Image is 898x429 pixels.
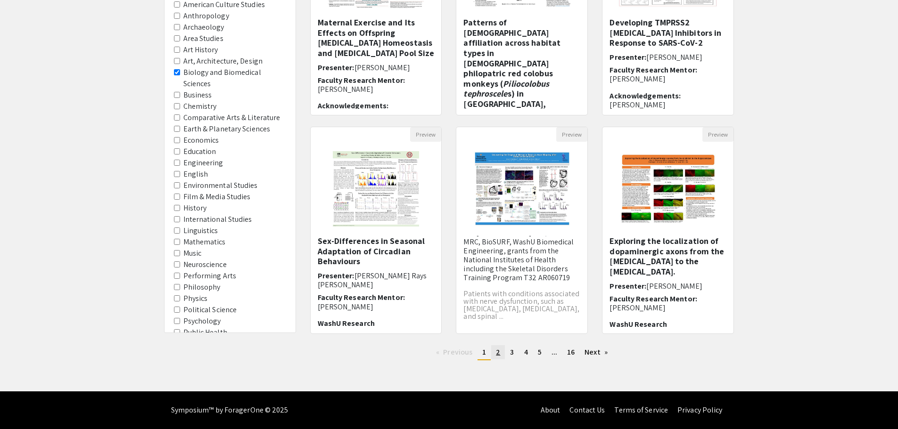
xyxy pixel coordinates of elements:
[610,65,697,75] span: Faculty Research Mentor:
[610,303,726,312] p: [PERSON_NAME]
[702,127,733,142] button: Preview
[183,248,202,259] label: Music
[183,112,280,123] label: Comparative Arts & Literature
[318,101,389,111] span: Acknowledgements:
[183,123,271,135] label: Earth & Planetary Sciences
[646,52,702,62] span: [PERSON_NAME]
[567,347,575,357] span: 16
[183,169,208,180] label: English
[496,347,500,357] span: 2
[556,127,587,142] button: Preview
[318,236,435,267] h5: Sex-Differences in Seasonal Adaptation of Circadian Behaviours
[183,202,207,214] label: History
[318,292,405,302] span: Faculty Research Mentor:
[183,101,217,112] label: Chemistry
[183,146,216,157] label: Education
[183,327,227,338] label: Public Health
[463,289,579,321] span: Patients with conditions associated with nerve dysfunction, such as [MEDICAL_DATA], [MEDICAL_DATA...
[677,405,722,415] a: Privacy Policy
[610,294,697,304] span: Faculty Research Mentor:
[610,53,726,62] h6: Presenter:
[552,347,557,357] span: ...
[464,142,580,236] img: <p>Uncovering the Origins of Nerves in Bone via Axon Mapping after Selective Denervation</p><p><b...
[602,127,734,334] div: Open Presentation <p>Exploring the localization of dopaminergic axons from the midbrain to the hi...
[323,142,428,236] img: <p>Sex-Differences in Seasonal Adaptation of Circadian Behaviours</p>
[538,347,542,357] span: 5
[610,74,726,83] p: [PERSON_NAME]
[524,347,528,357] span: 4
[183,259,227,270] label: Neuroscience
[318,318,375,337] span: WashU Research Program:
[456,127,588,334] div: Open Presentation <p>Uncovering the Origins of Nerves in Bone via Axon Mapping after Selective De...
[310,127,442,334] div: Open Presentation <p>Sex-Differences in Seasonal Adaptation of Circadian Behaviours</p>
[183,282,221,293] label: Philosophy
[463,219,580,282] p: [PERSON_NAME], [PERSON_NAME], the [PERSON_NAME] Lab, WUSM MRC, BioSURF, WashU Biomedical Engineer...
[171,391,288,429] div: Symposium™ by ForagerOne © 2025
[183,236,226,248] label: Mathematics
[318,17,435,58] h5: Maternal Exercise and Its Effects on Offspring [MEDICAL_DATA] Homeostasis and [MEDICAL_DATA] Pool...
[350,327,410,337] span: BioSURF Program
[318,271,435,289] h6: Presenter:
[610,91,681,101] span: Acknowledgements:
[610,319,667,338] span: WashU Research Program:
[443,347,472,357] span: Previous
[183,44,218,56] label: Art History
[183,135,219,146] label: Economics
[580,345,612,359] a: Next page
[318,302,435,311] p: [PERSON_NAME]
[183,157,223,169] label: Engineering
[614,405,668,415] a: Terms of Service
[610,100,726,109] p: [PERSON_NAME]
[318,271,427,290] span: [PERSON_NAME] Rays [PERSON_NAME]
[541,405,560,415] a: About
[183,225,218,236] label: Linguistics
[183,22,224,33] label: Archaeology
[318,85,435,94] p: [PERSON_NAME]
[318,63,435,72] h6: Presenter:
[410,127,441,142] button: Preview
[183,33,223,44] label: Area Studies
[183,180,258,191] label: Environmental Studies
[569,405,605,415] a: Contact Us
[463,78,549,99] em: Piliocolobus tephroscele
[610,17,726,48] h5: Developing TMPRSS2 [MEDICAL_DATA] Inhibitors in Response to SARS-CoV-2
[183,67,286,89] label: Biology and Biomedical Sciences
[183,191,251,202] label: Film & Media Studies
[354,63,410,73] span: [PERSON_NAME]
[183,316,221,327] label: Psychology
[183,10,229,22] label: Anthropology
[610,236,726,276] h5: Exploring the localization of dopaminergic axons from the [MEDICAL_DATA] to the [MEDICAL_DATA].
[482,347,486,357] span: 1
[610,282,726,291] h6: Presenter:
[183,89,212,101] label: Business
[183,304,237,316] label: Political Science
[183,214,252,225] label: International Studies
[310,345,734,360] ul: Pagination
[610,142,726,236] img: <p>Exploring the localization of dopaminergic axons from the midbrain to the hippocampus.</p>
[510,347,514,357] span: 3
[183,293,208,304] label: Physics
[463,17,580,119] h5: Patterns of [DEMOGRAPHIC_DATA] affiliation across habitat types in [DEMOGRAPHIC_DATA] philopatric...
[318,75,405,85] span: Faculty Research Mentor:
[183,270,237,282] label: Performing Arts
[7,387,40,422] iframe: Chat
[646,281,702,291] span: [PERSON_NAME]
[183,56,263,67] label: Art, Architecture, Design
